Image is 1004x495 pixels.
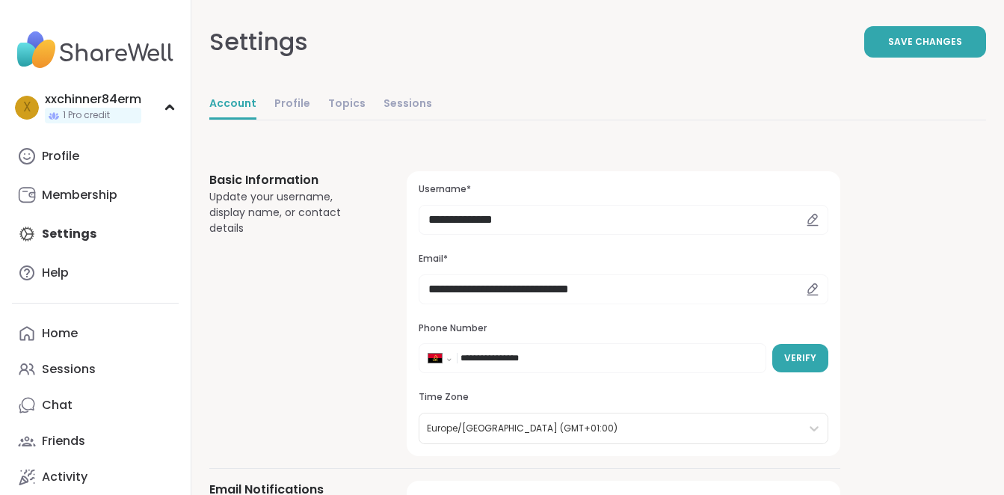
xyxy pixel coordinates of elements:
[42,265,69,281] div: Help
[42,187,117,203] div: Membership
[419,253,828,265] h3: Email*
[419,183,828,196] h3: Username*
[888,35,962,49] span: Save Changes
[784,351,816,365] span: Verify
[12,255,179,291] a: Help
[63,109,110,122] span: 1 Pro credit
[42,325,78,342] div: Home
[12,387,179,423] a: Chat
[384,90,432,120] a: Sessions
[419,322,828,335] h3: Phone Number
[12,316,179,351] a: Home
[772,344,828,372] button: Verify
[42,433,85,449] div: Friends
[12,24,179,76] img: ShareWell Nav Logo
[42,361,96,378] div: Sessions
[42,148,79,165] div: Profile
[209,189,371,236] div: Update your username, display name, or contact details
[42,469,87,485] div: Activity
[209,171,371,189] h3: Basic Information
[419,391,828,404] h3: Time Zone
[12,351,179,387] a: Sessions
[23,98,31,117] span: x
[45,91,141,108] div: xxchinner84erm
[12,138,179,174] a: Profile
[864,26,986,58] button: Save Changes
[274,90,310,120] a: Profile
[12,459,179,495] a: Activity
[12,423,179,459] a: Friends
[328,90,366,120] a: Topics
[209,90,256,120] a: Account
[209,24,308,60] div: Settings
[42,397,73,413] div: Chat
[12,177,179,213] a: Membership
